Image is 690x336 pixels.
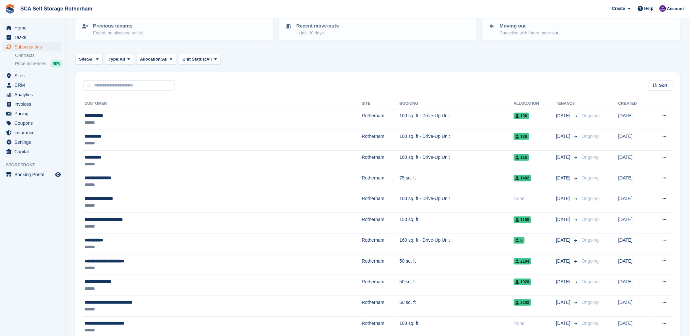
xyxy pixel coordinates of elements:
a: menu [3,90,62,99]
span: Sort [659,82,668,89]
span: All [206,56,212,63]
span: 116 [514,154,529,161]
a: Preview store [54,171,62,178]
th: Created [618,99,649,109]
span: Ongoing [582,321,599,326]
td: Rotherham [362,130,400,150]
span: 106 [514,113,529,119]
a: Contracts [15,52,62,59]
a: menu [3,42,62,51]
a: menu [3,147,62,156]
span: Ongoing [582,237,599,243]
a: menu [3,128,62,137]
span: Ongoing [582,155,599,160]
a: Price increases NEW [15,60,62,67]
a: menu [3,81,62,90]
span: 1402 [514,175,531,181]
td: Rotherham [362,150,400,171]
a: SCA Self Storage Rotherham [18,3,95,14]
td: 50 sq. ft [400,275,513,296]
th: Tenancy [556,99,579,109]
td: [DATE] [618,171,649,192]
th: Booking [400,99,513,109]
span: [DATE] [556,216,572,223]
img: Kelly Neesham [660,5,666,12]
span: Ongoing [582,300,599,305]
span: CRM [14,81,54,90]
span: Unit Status: [182,56,206,63]
span: 2104 [514,258,531,265]
span: [DATE] [556,237,572,244]
td: Rotherham [362,192,400,213]
span: Booking Portal [14,170,54,179]
span: Help [644,5,654,12]
span: [DATE] [556,175,572,181]
td: Rotherham [362,109,400,130]
span: [DATE] [556,299,572,306]
td: [DATE] [618,130,649,150]
td: 150 sq. ft [400,213,513,233]
span: Subscriptions [14,42,54,51]
td: [DATE] [618,296,649,316]
td: Rotherham [362,296,400,316]
span: [DATE] [556,112,572,119]
a: Recent move-outs In last 30 days [279,18,476,40]
span: [DATE] [556,278,572,285]
td: 160 sq. ft - Drive-Up Unit [400,233,513,254]
span: Tasks [14,33,54,42]
button: Site: All [75,54,103,65]
span: Home [14,23,54,32]
p: Moving out [500,22,558,30]
td: [DATE] [618,275,649,296]
span: All [88,56,94,63]
td: [DATE] [618,233,649,254]
button: Allocation: All [137,54,177,65]
a: menu [3,109,62,118]
span: Insurance [14,128,54,137]
th: Site [362,99,400,109]
a: menu [3,100,62,109]
p: Recent move-outs [296,22,339,30]
td: [DATE] [618,109,649,130]
span: Account [667,6,684,12]
span: All [162,56,168,63]
span: Coupons [14,119,54,128]
span: [DATE] [556,195,572,202]
td: Rotherham [362,171,400,192]
img: stora-icon-8386f47178a22dfd0bd8f6a31ec36ba5ce8667c1dd55bd0f319d3a0aa187defe.svg [5,4,15,14]
a: menu [3,119,62,128]
a: menu [3,138,62,147]
span: Invoices [14,100,54,109]
span: [DATE] [556,133,572,140]
span: Settings [14,138,54,147]
p: Previous tenants [93,22,144,30]
a: menu [3,33,62,42]
span: Create [612,5,625,12]
span: [DATE] [556,320,572,327]
span: 2102 [514,299,531,306]
span: Type: [109,56,120,63]
th: Allocation [514,99,556,109]
span: Site: [79,56,88,63]
span: Pricing [14,109,54,118]
button: Unit Status: All [179,54,220,65]
span: 136 [514,133,529,140]
a: Previous tenants Ended, no allocated unit(s) [76,18,273,40]
td: 160 sq. ft - Drive-Up Unit [400,150,513,171]
div: NEW [51,60,62,67]
span: Ongoing [582,258,599,264]
div: None [514,195,556,202]
span: Ongoing [582,134,599,139]
span: Allocation: [140,56,162,63]
td: [DATE] [618,213,649,233]
span: Ongoing [582,217,599,222]
span: Price increases [15,61,47,67]
span: 6 [514,237,525,244]
td: 160 sq. ft - Drive-Up Unit [400,109,513,130]
div: None [514,320,556,327]
a: menu [3,23,62,32]
span: 1108 [514,216,531,223]
span: Sites [14,71,54,80]
td: 50 sq. ft [400,254,513,275]
span: Ongoing [582,196,599,201]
